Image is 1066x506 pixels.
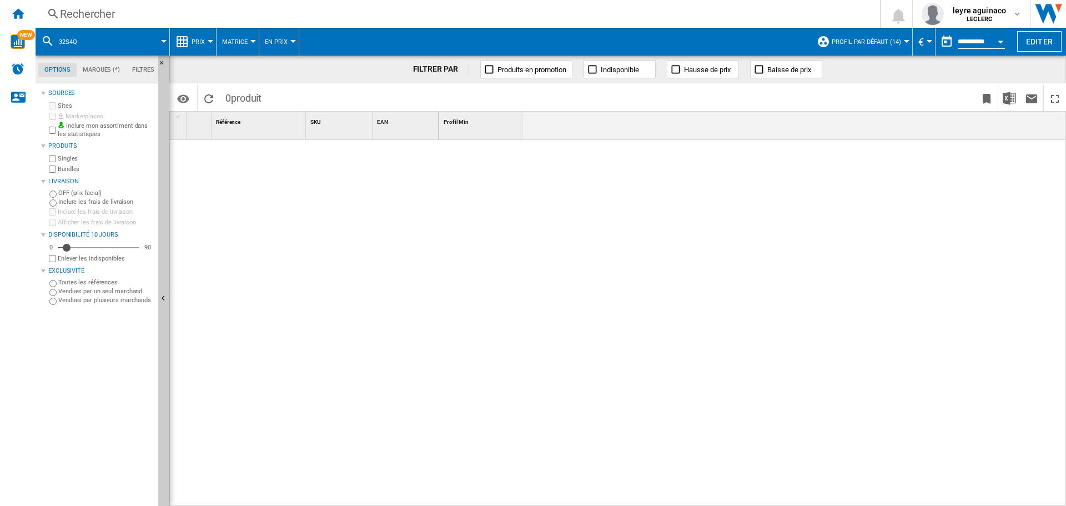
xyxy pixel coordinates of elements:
[158,56,172,76] button: Masquer
[49,123,56,137] input: Inclure mon assortiment dans les statistiques
[58,165,154,173] label: Bundles
[48,177,154,186] div: Livraison
[990,30,1010,50] button: Open calendar
[59,28,88,56] button: 32s4q
[60,6,851,22] div: Rechercher
[49,113,56,120] input: Marketplaces
[58,122,64,128] img: mysite-bg-18x18.png
[49,298,57,305] input: Vendues par plusieurs marchands
[222,38,248,46] span: Matrice
[377,119,388,125] span: EAN
[49,155,56,162] input: Singles
[77,63,126,77] md-tab-item: Marques (*)
[684,66,731,74] span: Hausse de prix
[172,88,194,108] button: Options
[444,119,469,125] span: Profil Min
[584,61,656,78] button: Indisponible
[375,112,439,129] div: Sort None
[310,119,321,125] span: SKU
[49,280,57,287] input: Toutes les références
[817,28,907,56] div: Profil par défaut (14)
[49,191,57,198] input: OFF (prix facial)
[767,66,811,74] span: Baisse de prix
[832,28,907,56] button: Profil par défaut (14)
[48,267,154,275] div: Exclusivité
[222,28,253,56] button: Matrice
[48,89,154,98] div: Sources
[175,28,210,56] div: Prix
[308,112,372,129] div: Sort None
[413,64,470,75] div: FILTRER PAR
[17,30,35,40] span: NEW
[58,208,154,216] label: Inclure les frais de livraison
[49,289,57,296] input: Vendues par un seul marchand
[497,66,566,74] span: Produits en promotion
[198,85,220,111] button: Recharger
[58,122,154,139] label: Inclure mon assortiment dans les statistiques
[58,198,154,206] label: Inclure les frais de livraison
[214,112,305,129] div: Référence Sort None
[142,243,154,252] div: 90
[265,28,293,56] button: En Prix
[1017,31,1062,52] button: Editer
[936,31,958,53] button: md-calendar
[220,85,267,108] span: 0
[48,142,154,151] div: Produits
[441,112,522,129] div: Profil Min Sort None
[49,208,56,216] input: Inclure les frais de livraison
[49,199,57,207] input: Inclure les frais de livraison
[913,28,936,56] md-menu: Currency
[214,112,305,129] div: Sort None
[58,154,154,163] label: Singles
[192,28,210,56] button: Prix
[58,242,139,253] md-slider: Disponibilité
[216,119,240,125] span: Référence
[58,278,154,287] label: Toutes les références
[922,3,944,25] img: profile.jpg
[58,189,154,197] label: OFF (prix facial)
[58,254,154,263] label: Enlever les indisponibles
[1020,85,1043,111] button: Envoyer ce rapport par email
[48,231,154,239] div: Disponibilité 10 Jours
[953,5,1006,16] span: leyre aguinaco
[192,38,205,46] span: Prix
[49,166,56,173] input: Bundles
[667,61,739,78] button: Hausse de prix
[308,112,372,129] div: SKU Sort None
[480,61,572,78] button: Produits en promotion
[265,38,288,46] span: En Prix
[1044,85,1066,111] button: Plein écran
[976,85,998,111] button: Créer un favoris
[375,112,439,129] div: EAN Sort None
[58,287,154,295] label: Vendues par un seul marchand
[832,38,901,46] span: Profil par défaut (14)
[231,92,262,104] span: produit
[59,38,77,46] span: 32s4q
[47,243,56,252] div: 0
[58,112,154,121] label: Marketplaces
[126,63,160,77] md-tab-item: Filtres
[967,16,992,23] b: LECLERC
[49,255,56,262] input: Afficher les frais de livraison
[918,36,924,48] span: €
[441,112,522,129] div: Sort None
[58,296,154,304] label: Vendues par plusieurs marchands
[1003,92,1016,105] img: excel-24x24.png
[11,34,25,49] img: wise-card.svg
[601,66,639,74] span: Indisponible
[918,28,929,56] button: €
[38,63,77,77] md-tab-item: Options
[41,28,164,56] div: 32s4q
[58,102,154,110] label: Sites
[189,112,211,129] div: Sort None
[58,218,154,227] label: Afficher les frais de livraison
[998,85,1020,111] button: Télécharger au format Excel
[49,219,56,226] input: Afficher les frais de livraison
[11,62,24,76] img: alerts-logo.svg
[49,102,56,109] input: Sites
[750,61,822,78] button: Baisse de prix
